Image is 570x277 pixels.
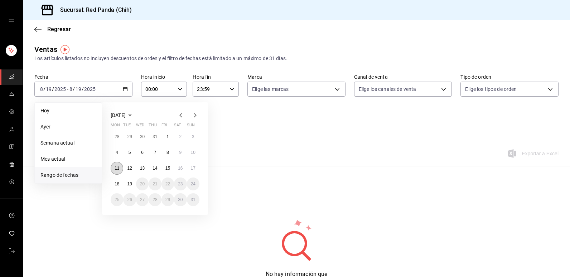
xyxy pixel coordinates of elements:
abbr: July 28, 2025 [115,134,119,139]
abbr: August 11, 2025 [115,166,119,171]
button: August 25, 2025 [111,193,123,206]
abbr: Friday [161,123,167,130]
button: August 11, 2025 [111,162,123,175]
abbr: Monday [111,123,120,130]
button: August 9, 2025 [174,146,187,159]
button: August 31, 2025 [187,193,199,206]
span: Rango de fechas [40,171,96,179]
abbr: August 27, 2025 [140,197,145,202]
button: [DATE] [111,111,134,120]
button: August 14, 2025 [149,162,161,175]
span: / [82,86,84,92]
button: July 29, 2025 [123,130,136,143]
button: August 19, 2025 [123,178,136,190]
button: August 7, 2025 [149,146,161,159]
abbr: August 13, 2025 [140,166,145,171]
span: / [43,86,45,92]
abbr: Saturday [174,123,181,130]
abbr: August 4, 2025 [116,150,118,155]
button: August 23, 2025 [174,178,187,190]
label: Fecha [34,74,132,79]
abbr: July 29, 2025 [127,134,132,139]
div: Los artículos listados no incluyen descuentos de orden y el filtro de fechas está limitado a un m... [34,55,559,62]
input: ---- [84,86,96,92]
abbr: Thursday [149,123,156,130]
button: August 5, 2025 [123,146,136,159]
button: August 16, 2025 [174,162,187,175]
button: August 29, 2025 [161,193,174,206]
abbr: August 14, 2025 [153,166,157,171]
button: August 1, 2025 [161,130,174,143]
abbr: August 7, 2025 [154,150,156,155]
label: Hora inicio [141,74,187,79]
button: August 26, 2025 [123,193,136,206]
abbr: August 17, 2025 [191,166,195,171]
abbr: Tuesday [123,123,130,130]
span: Regresar [47,26,71,33]
img: Tooltip marker [61,45,69,54]
span: Semana actual [40,139,96,147]
abbr: August 25, 2025 [115,197,119,202]
abbr: August 5, 2025 [129,150,131,155]
button: August 10, 2025 [187,146,199,159]
button: August 8, 2025 [161,146,174,159]
abbr: August 19, 2025 [127,181,132,186]
abbr: August 23, 2025 [178,181,183,186]
abbr: August 2, 2025 [179,134,182,139]
span: Mes actual [40,155,96,163]
input: -- [45,86,52,92]
button: August 22, 2025 [161,178,174,190]
label: Marca [247,74,346,79]
span: / [52,86,54,92]
button: July 28, 2025 [111,130,123,143]
label: Tipo de orden [460,74,559,79]
input: -- [40,86,43,92]
abbr: August 1, 2025 [166,134,169,139]
button: August 17, 2025 [187,162,199,175]
abbr: August 22, 2025 [165,181,170,186]
input: -- [75,86,82,92]
abbr: August 3, 2025 [192,134,194,139]
abbr: August 6, 2025 [141,150,144,155]
button: August 27, 2025 [136,193,149,206]
h3: Sucursal: Red Panda (Chih) [54,6,132,14]
abbr: August 12, 2025 [127,166,132,171]
button: open drawer [9,19,14,24]
span: - [67,86,68,92]
span: / [73,86,75,92]
label: Hora fin [193,74,239,79]
button: August 24, 2025 [187,178,199,190]
abbr: August 29, 2025 [165,197,170,202]
button: August 15, 2025 [161,162,174,175]
button: August 6, 2025 [136,146,149,159]
abbr: August 28, 2025 [153,197,157,202]
span: Elige los tipos de orden [465,86,517,93]
abbr: August 24, 2025 [191,181,195,186]
abbr: August 16, 2025 [178,166,183,171]
abbr: August 31, 2025 [191,197,195,202]
span: Hoy [40,107,96,115]
abbr: July 31, 2025 [153,134,157,139]
abbr: August 8, 2025 [166,150,169,155]
abbr: August 20, 2025 [140,181,145,186]
button: August 4, 2025 [111,146,123,159]
button: August 3, 2025 [187,130,199,143]
button: August 18, 2025 [111,178,123,190]
abbr: August 26, 2025 [127,197,132,202]
input: ---- [54,86,66,92]
button: August 13, 2025 [136,162,149,175]
button: July 31, 2025 [149,130,161,143]
span: Ayer [40,123,96,131]
button: August 20, 2025 [136,178,149,190]
button: August 2, 2025 [174,130,187,143]
abbr: August 9, 2025 [179,150,182,155]
button: August 21, 2025 [149,178,161,190]
abbr: Wednesday [136,123,144,130]
button: July 30, 2025 [136,130,149,143]
abbr: August 21, 2025 [153,181,157,186]
abbr: August 18, 2025 [115,181,119,186]
abbr: July 30, 2025 [140,134,145,139]
abbr: August 10, 2025 [191,150,195,155]
button: August 28, 2025 [149,193,161,206]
